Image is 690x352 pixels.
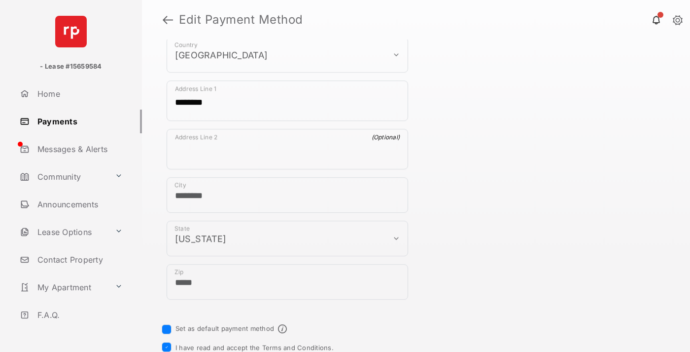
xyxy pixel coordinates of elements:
[179,14,303,26] strong: Edit Payment Method
[167,129,408,169] div: payment_method_screening[postal_addresses][addressLine2]
[167,177,408,213] div: payment_method_screening[postal_addresses][locality]
[16,137,142,161] a: Messages & Alerts
[55,16,87,47] img: svg+xml;base64,PHN2ZyB4bWxucz0iaHR0cDovL3d3dy53My5vcmcvMjAwMC9zdmciIHdpZHRoPSI2NCIgaGVpZ2h0PSI2NC...
[278,324,287,333] span: Default payment method info
[40,62,102,72] p: - Lease #15659584
[16,165,111,189] a: Community
[167,221,408,256] div: payment_method_screening[postal_addresses][administrativeArea]
[16,193,142,216] a: Announcements
[175,324,274,332] label: Set as default payment method
[16,110,142,133] a: Payments
[16,248,142,272] a: Contact Property
[167,37,408,73] div: payment_method_screening[postal_addresses][country]
[16,275,111,299] a: My Apartment
[16,303,142,327] a: F.A.Q.
[167,264,408,300] div: payment_method_screening[postal_addresses][postalCode]
[167,80,408,121] div: payment_method_screening[postal_addresses][addressLine1]
[16,220,111,244] a: Lease Options
[16,82,142,106] a: Home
